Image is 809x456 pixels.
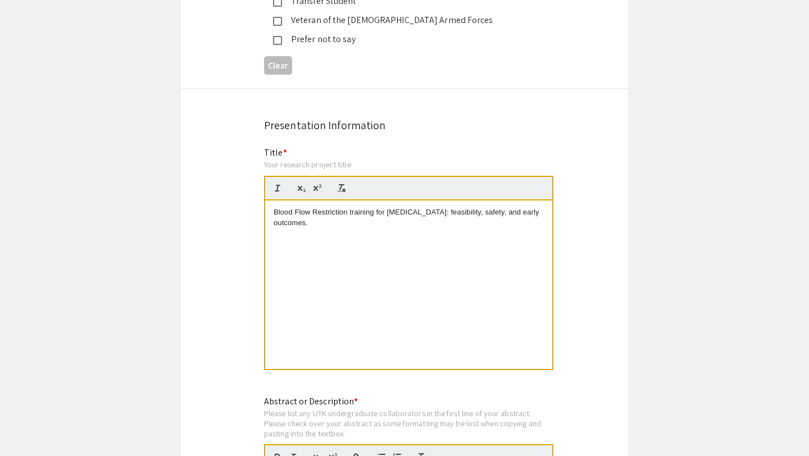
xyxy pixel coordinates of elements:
[282,33,518,46] div: Prefer not to say
[264,147,287,158] mat-label: Title
[264,56,292,75] button: Clear
[274,207,544,228] p: Blood Flow Restriction training for [MEDICAL_DATA]: feasibility, safety, and early outcomes.
[264,117,545,134] div: Presentation Information
[264,408,553,438] div: Please list any UTK undergraduate collaborators in the first line of your abstract. Please check ...
[282,13,518,27] div: Veteran of the [DEMOGRAPHIC_DATA] Armed Forces
[8,405,48,448] iframe: Chat
[264,159,553,170] div: Your research project title
[264,395,358,407] mat-label: Abstract or Description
